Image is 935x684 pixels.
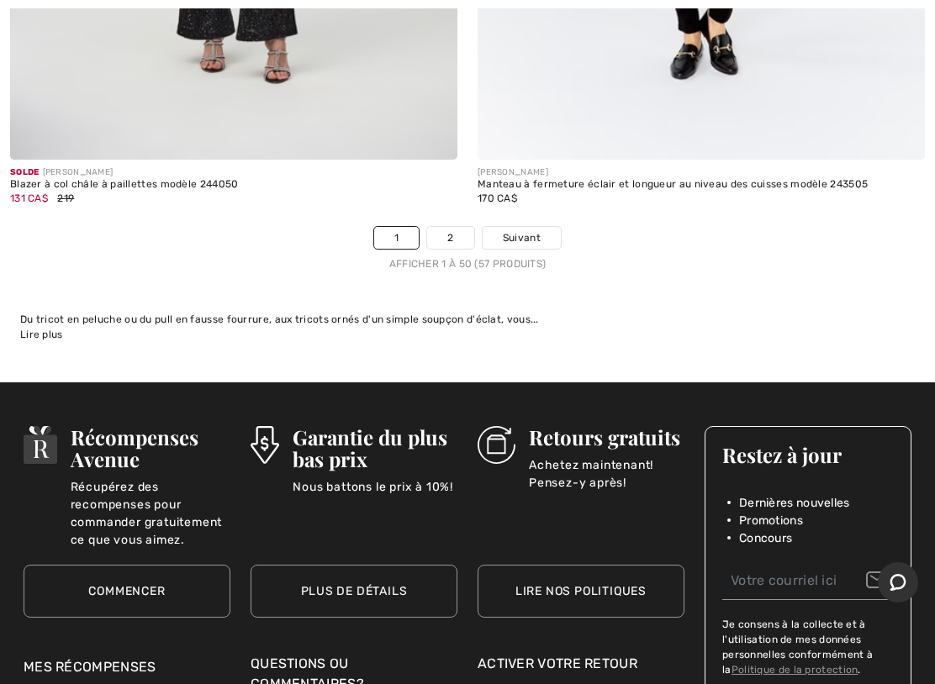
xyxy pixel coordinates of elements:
[739,494,850,512] span: Dernières nouvelles
[722,562,894,600] input: Votre courriel ici
[739,512,803,529] span: Promotions
[10,192,48,204] span: 131 CA$
[722,444,894,466] h3: Restez à jour
[478,654,684,674] a: Activer votre retour
[20,312,915,327] div: Du tricot en peluche ou du pull en fausse fourrure, aux tricots ornés d'un simple soupçon d'éclat...
[10,166,457,179] div: [PERSON_NAME]
[71,426,230,470] h3: Récompenses Avenue
[24,659,156,675] a: Mes récompenses
[427,227,473,249] a: 2
[10,167,40,177] span: Solde
[24,426,57,464] img: Récompenses Avenue
[878,562,918,604] iframe: Ouvre un widget dans lequel vous pouvez chatter avec l’un de nos agents
[739,529,792,547] span: Concours
[293,478,457,512] p: Nous battons le prix à 10%!
[251,565,457,618] a: Plus de détails
[503,230,541,245] span: Suivant
[10,179,457,191] div: Blazer à col châle à paillettes modèle 244050
[57,192,74,204] span: 219
[24,565,230,618] a: Commencer
[478,179,925,191] div: Manteau à fermeture éclair et longueur au niveau des cuisses modèle 243505
[478,166,925,179] div: [PERSON_NAME]
[478,426,515,464] img: Retours gratuits
[293,426,457,470] h3: Garantie du plus bas prix
[478,565,684,618] a: Lire nos politiques
[374,227,419,249] a: 1
[251,426,279,464] img: Garantie du plus bas prix
[20,329,63,340] span: Lire plus
[483,227,561,249] a: Suivant
[71,478,230,512] p: Récupérez des recompenses pour commander gratuitement ce que vous aimez.
[529,426,684,448] h3: Retours gratuits
[732,664,858,676] a: Politique de la protection
[722,617,894,677] label: Je consens à la collecte et à l'utilisation de mes données personnelles conformément à la .
[478,192,517,204] span: 170 CA$
[529,456,684,490] p: Achetez maintenant! Pensez-y après!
